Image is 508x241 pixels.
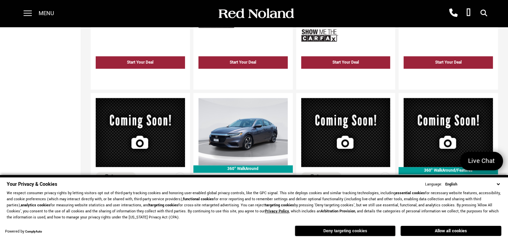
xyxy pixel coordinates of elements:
div: Start Your Deal [332,60,359,65]
strong: analytics cookies [21,203,50,208]
div: Start Your Deal [435,60,462,65]
div: Compare [111,173,128,179]
div: undefined - Pre-Owned 2017 Land Rover Range Rover Evoque SE Premium With Navigation & 4WD [301,70,390,83]
strong: functional cookies [183,197,214,202]
span: Your Privacy & Cookies [7,181,57,188]
img: 2018 Honda Accord Sport [404,98,493,167]
div: Start Your Deal [96,56,185,69]
strong: targeting cookies [265,203,294,208]
div: 360° WalkAround [193,165,293,173]
div: undefined - Pre-Owned 2015 Jeep Wrangler Sport 4WD [96,70,185,83]
img: 2020 Cadillac XT4 Premium Luxury [301,98,390,167]
button: Allow all cookies [401,226,501,236]
div: Start Your Deal [127,60,153,65]
button: Save Vehicle [175,172,185,185]
div: undefined - Pre-Owned 2018 Land Rover Discovery Sport HSE Luxury With Navigation & 4WD [198,70,288,83]
img: Red Noland Auto Group [217,8,294,20]
div: Powered by [5,230,42,234]
button: Compare Vehicle [96,172,136,181]
select: Language Select [444,181,501,187]
button: Compare Vehicle [301,172,341,181]
div: Language: [425,182,442,186]
button: Deny targeting cookies [295,226,396,236]
div: 360° WalkAround/Features [399,167,498,174]
strong: targeting cookies [149,203,178,208]
div: undefined - Pre-Owned 2017 Ford Edge SE AWD [404,70,493,83]
div: Start Your Deal [301,56,390,69]
a: Live Chat [460,152,503,170]
img: Show Me the CARFAX Badge [301,23,338,48]
p: We respect consumer privacy rights by letting visitors opt out of third-party tracking cookies an... [7,190,501,220]
img: 2021 Honda Insight EX [198,98,288,165]
a: ComplyAuto [25,230,42,234]
span: Live Chat [465,157,498,166]
button: Save Vehicle [380,172,390,185]
strong: Arbitration Provision [321,209,355,214]
div: Start Your Deal [230,60,256,65]
a: Privacy Policy [265,209,289,214]
strong: essential cookies [396,191,425,196]
div: Start Your Deal [404,56,493,69]
img: 2017 Chevrolet Silverado 1500 LT [96,98,185,167]
div: Compare [316,173,333,179]
div: Start Your Deal [198,56,288,69]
